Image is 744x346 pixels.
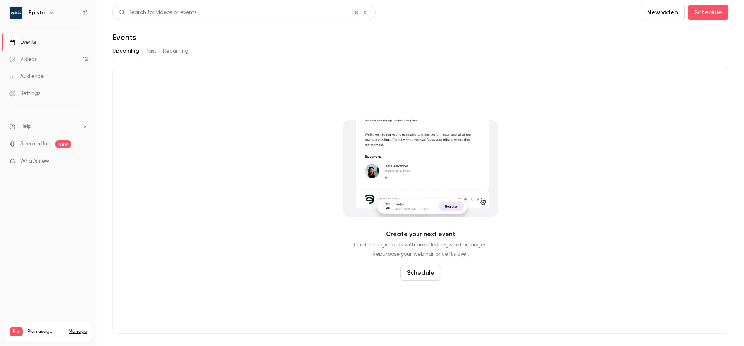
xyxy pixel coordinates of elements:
iframe: Noticeable Trigger [78,158,88,165]
h6: Episto [29,9,45,17]
div: Videos [9,55,37,63]
span: Pro [10,327,23,336]
img: Episto [10,7,22,19]
p: Create your next event [386,229,455,239]
button: New video [641,5,685,20]
span: new [55,140,71,148]
button: Upcoming [112,45,139,57]
a: SpeakerHub [20,140,51,148]
div: Events [9,38,36,46]
li: help-dropdown-opener [9,122,88,131]
div: Search for videos or events [119,9,196,17]
button: Past [145,45,157,57]
button: Recurring [163,45,189,57]
div: Audience [9,72,44,80]
div: Settings [9,90,40,97]
h1: Events [112,33,136,42]
button: Schedule [688,5,728,20]
a: Manage [69,329,87,335]
button: Schedule [400,265,441,281]
span: Help [20,122,31,131]
p: Capture registrants with branded registration pages. Repurpose your webinar once it's over. [354,240,487,259]
span: What's new [20,157,49,165]
span: Plan usage [28,329,64,335]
